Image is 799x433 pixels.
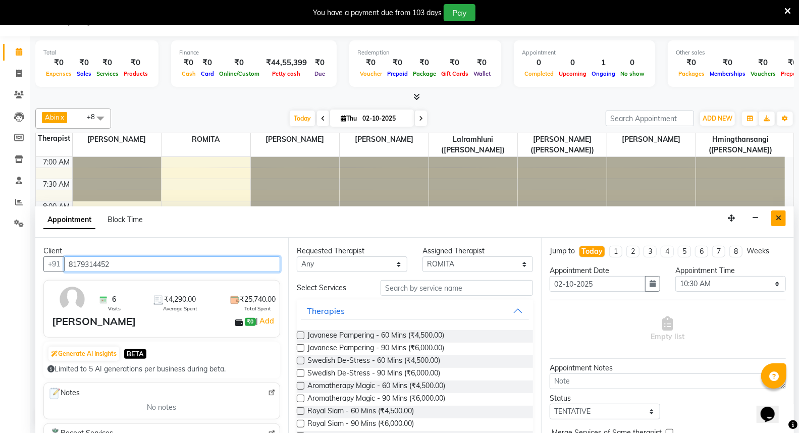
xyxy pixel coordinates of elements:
[748,57,778,69] div: ₹0
[301,302,529,320] button: Therapies
[748,70,778,77] span: Vouchers
[385,57,410,69] div: ₹0
[87,113,102,121] span: +8
[245,318,255,326] span: ₹0
[43,70,74,77] span: Expenses
[626,246,640,257] li: 2
[444,4,475,21] button: Pay
[48,387,80,400] span: Notes
[678,246,691,257] li: 5
[43,48,150,57] div: Total
[338,115,359,122] span: Thu
[651,316,685,342] span: Empty list
[700,112,735,126] button: ADD NEW
[41,157,72,168] div: 7:00 AM
[179,48,329,57] div: Finance
[179,57,198,69] div: ₹0
[518,133,607,156] span: [PERSON_NAME] ([PERSON_NAME])
[45,113,60,121] span: Abin
[422,246,533,256] div: Assigned Therapist
[522,57,556,69] div: 0
[307,330,444,343] span: Javanese Pampering - 60 Mins (₹4,500.00)
[74,70,94,77] span: Sales
[198,70,217,77] span: Card
[256,315,276,327] span: |
[270,70,303,77] span: Petty cash
[48,347,119,361] button: Generate AI Insights
[244,305,271,312] span: Total Spent
[695,246,708,257] li: 6
[311,57,329,69] div: ₹0
[707,70,748,77] span: Memberships
[43,57,74,69] div: ₹0
[522,70,556,77] span: Completed
[64,256,280,272] input: Search by Name/Mobile/Email/Code
[258,315,276,327] a: Add
[43,256,65,272] button: +91
[696,133,785,156] span: Hmingthansangi ([PERSON_NAME])
[703,115,732,122] span: ADD NEW
[262,57,311,69] div: ₹44,55,399
[41,179,72,190] div: 7:30 AM
[60,113,64,121] a: x
[675,265,786,276] div: Appointment Time
[556,70,589,77] span: Upcoming
[307,355,440,368] span: Swedish De-Stress - 60 Mins (₹4,500.00)
[381,280,533,296] input: Search by service name
[217,70,262,77] span: Online/Custom
[307,368,440,381] span: Swedish De-Stress - 90 Mins (₹6,000.00)
[359,111,410,126] input: 2025-10-02
[43,246,280,256] div: Client
[676,57,707,69] div: ₹0
[290,111,315,126] span: Today
[36,133,72,144] div: Therapist
[297,246,407,256] div: Requested Therapist
[609,246,622,257] li: 1
[618,70,647,77] span: No show
[556,57,589,69] div: 0
[550,246,575,256] div: Jump to
[162,133,250,146] span: ROMITA
[307,406,414,418] span: Royal Siam - 60 Mins (₹4,500.00)
[357,48,493,57] div: Redemption
[147,402,177,413] span: No notes
[357,70,385,77] span: Voucher
[73,133,162,146] span: [PERSON_NAME]
[217,57,262,69] div: ₹0
[757,393,789,423] iframe: chat widget
[240,294,276,305] span: ₹25,740.00
[471,70,493,77] span: Wallet
[607,133,696,146] span: [PERSON_NAME]
[251,133,340,146] span: [PERSON_NAME]
[74,57,94,69] div: ₹0
[385,70,410,77] span: Prepaid
[307,418,414,431] span: Royal Siam - 90 Mins (₹6,000.00)
[661,246,674,257] li: 4
[43,211,95,229] span: Appointment
[47,364,276,374] div: Limited to 5 AI generations per business during beta.
[289,283,373,293] div: Select Services
[644,246,657,257] li: 3
[58,285,87,314] img: avatar
[307,305,345,317] div: Therapies
[121,70,150,77] span: Products
[712,246,725,257] li: 7
[108,305,121,312] span: Visits
[676,70,707,77] span: Packages
[471,57,493,69] div: ₹0
[550,276,646,292] input: yyyy-mm-dd
[729,246,742,257] li: 8
[163,305,197,312] span: Average Spent
[618,57,647,69] div: 0
[550,393,660,404] div: Status
[113,294,117,305] span: 6
[165,294,196,305] span: ₹4,290.00
[589,70,618,77] span: Ongoing
[121,57,150,69] div: ₹0
[589,57,618,69] div: 1
[94,57,121,69] div: ₹0
[410,57,439,69] div: ₹0
[52,314,136,329] div: [PERSON_NAME]
[522,48,647,57] div: Appointment
[439,57,471,69] div: ₹0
